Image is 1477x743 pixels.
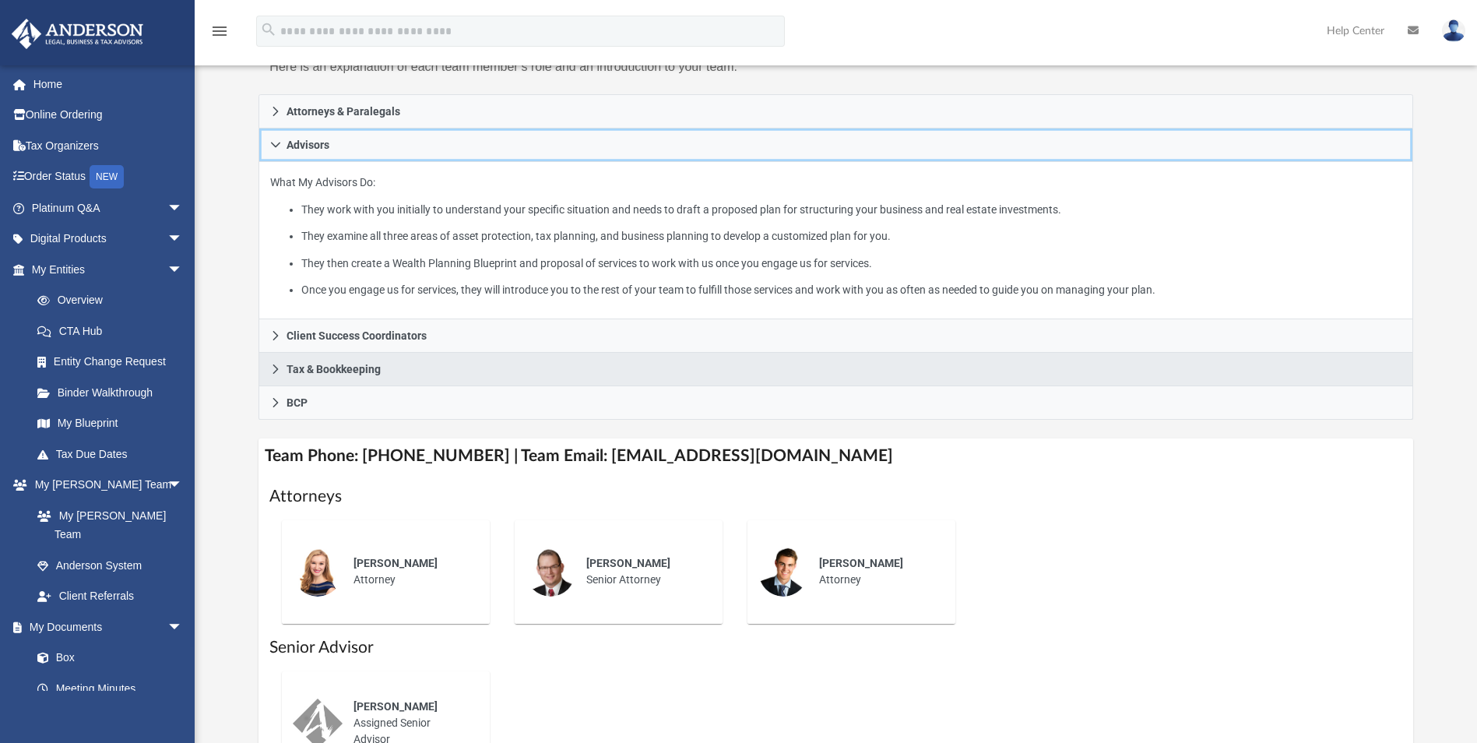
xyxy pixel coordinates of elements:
li: They work with you initially to understand your specific situation and needs to draft a proposed ... [301,200,1401,220]
a: Entity Change Request [22,347,206,378]
a: Online Ordering [11,100,206,131]
a: Tax & Bookkeeping [258,353,1412,386]
a: My Blueprint [22,408,199,439]
a: Advisors [258,129,1412,162]
p: Here is an explanation of each team member’s role and an introduction to your team. [269,56,825,78]
li: They examine all three areas of asset protection, tax planning, and business planning to develop ... [301,227,1401,246]
span: [PERSON_NAME] [353,557,438,569]
li: Once you engage us for services, they will introduce you to the rest of your team to fulfill thos... [301,280,1401,300]
a: My Documentsarrow_drop_down [11,611,199,643]
i: search [260,21,277,38]
div: Senior Attorney [575,544,712,599]
div: Attorney [808,544,944,599]
a: Anderson System [22,550,199,581]
a: menu [210,30,229,40]
li: They then create a Wealth Planning Blueprint and proposal of services to work with us once you en... [301,254,1401,273]
span: Attorneys & Paralegals [287,106,400,117]
h1: Attorneys [269,485,1401,508]
a: My [PERSON_NAME] Teamarrow_drop_down [11,470,199,501]
a: CTA Hub [22,315,206,347]
img: User Pic [1442,19,1465,42]
img: Anderson Advisors Platinum Portal [7,19,148,49]
p: What My Advisors Do: [270,173,1401,300]
img: thumbnail [526,547,575,597]
div: NEW [90,165,124,188]
span: BCP [287,397,308,408]
a: Order StatusNEW [11,161,206,193]
a: Tax Due Dates [22,438,206,470]
a: Client Referrals [22,581,199,612]
i: menu [210,22,229,40]
span: arrow_drop_down [167,192,199,224]
div: Advisors [258,162,1412,320]
a: Client Success Coordinators [258,319,1412,353]
span: arrow_drop_down [167,254,199,286]
a: Home [11,69,206,100]
span: [PERSON_NAME] [586,557,670,569]
span: [PERSON_NAME] [819,557,903,569]
span: arrow_drop_down [167,224,199,255]
span: arrow_drop_down [167,611,199,643]
a: Attorneys & Paralegals [258,94,1412,129]
span: Tax & Bookkeeping [287,364,381,375]
h4: Team Phone: [PHONE_NUMBER] | Team Email: [EMAIL_ADDRESS][DOMAIN_NAME] [258,438,1412,474]
img: thumbnail [758,547,808,597]
span: Advisors [287,139,329,150]
a: Box [22,643,191,674]
h1: Senior Advisor [269,636,1401,659]
a: Platinum Q&Aarrow_drop_down [11,192,206,224]
img: thumbnail [293,547,343,597]
a: BCP [258,386,1412,420]
a: Digital Productsarrow_drop_down [11,224,206,255]
a: My [PERSON_NAME] Team [22,500,191,550]
span: [PERSON_NAME] [353,700,438,713]
a: Overview [22,285,206,316]
div: Attorney [343,544,479,599]
a: My Entitiesarrow_drop_down [11,254,206,285]
span: Client Success Coordinators [287,330,427,341]
span: arrow_drop_down [167,470,199,502]
a: Tax Organizers [11,130,206,161]
a: Meeting Minutes [22,673,199,704]
a: Binder Walkthrough [22,377,206,408]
